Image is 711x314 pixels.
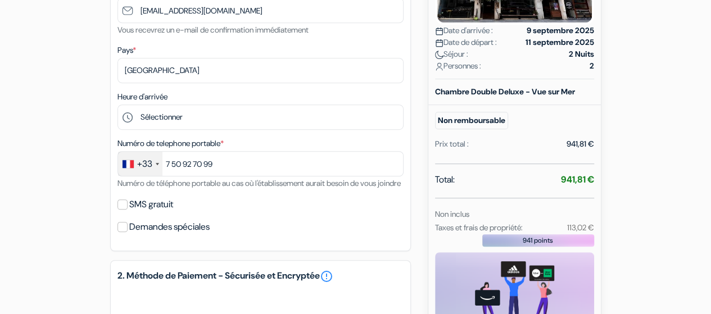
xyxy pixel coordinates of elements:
[569,48,594,60] strong: 2 Nuits
[523,235,553,245] span: 941 points
[526,37,594,48] strong: 11 septembre 2025
[590,60,594,72] strong: 2
[435,222,523,233] small: Taxes et frais de propriété:
[435,209,469,219] small: Non inclus
[435,25,493,37] span: Date d'arrivée :
[117,151,404,176] input: 6 12 34 56 78
[117,178,401,188] small: Numéro de téléphone portable au cas où l'établissement aurait besoin de vous joindre
[567,222,594,233] small: 113,02 €
[117,25,309,35] small: Vous recevrez un e-mail de confirmation immédiatement
[561,174,594,185] strong: 941,81 €
[129,219,210,235] label: Demandes spéciales
[435,173,455,186] span: Total:
[435,48,468,60] span: Séjour :
[435,87,575,97] b: Chambre Double Deluxe - Vue sur Mer
[137,157,152,171] div: +33
[117,91,167,103] label: Heure d'arrivée
[320,270,333,283] a: error_outline
[435,60,481,72] span: Personnes :
[129,197,173,212] label: SMS gratuit
[117,138,224,149] label: Numéro de telephone portable
[435,39,443,47] img: calendar.svg
[435,37,497,48] span: Date de départ :
[117,44,136,56] label: Pays
[117,270,404,283] h5: 2. Méthode de Paiement - Sécurisée et Encryptée
[435,138,469,150] div: Prix total :
[435,62,443,71] img: user_icon.svg
[435,112,508,129] small: Non remboursable
[435,51,443,59] img: moon.svg
[527,25,594,37] strong: 9 septembre 2025
[118,152,162,176] div: France: +33
[567,138,594,150] div: 941,81 €
[435,27,443,35] img: calendar.svg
